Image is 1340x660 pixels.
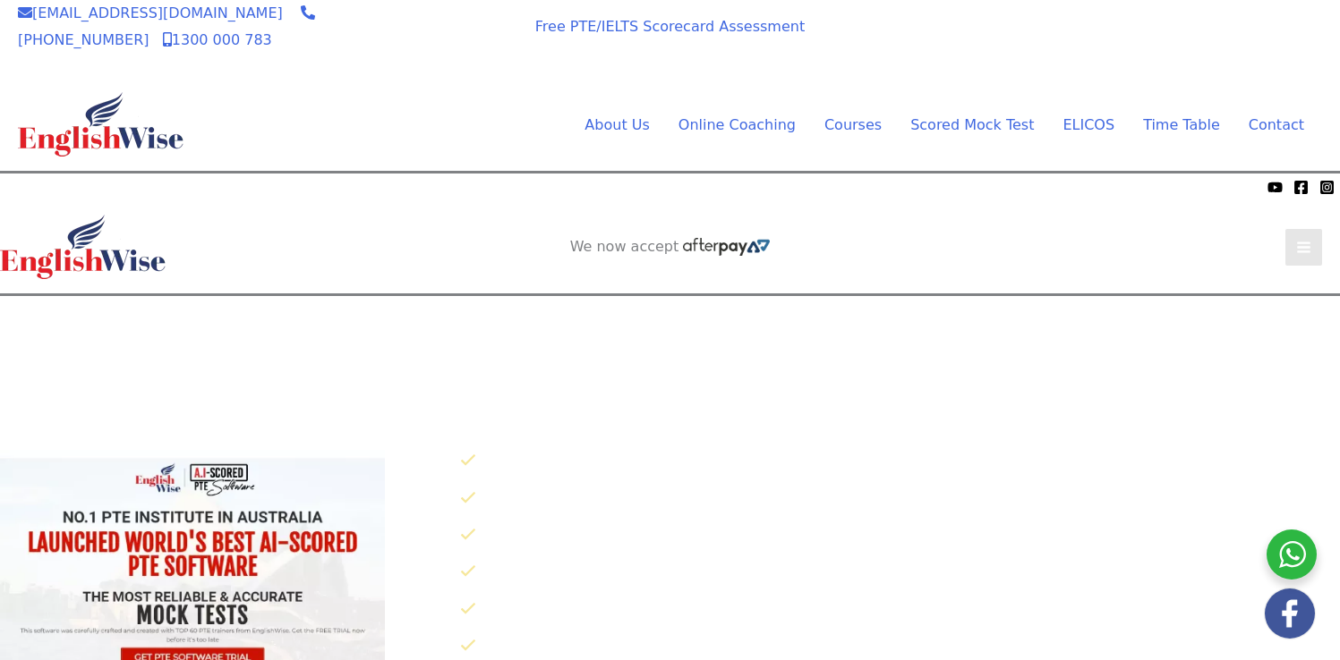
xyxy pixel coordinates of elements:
[460,557,1340,587] li: 125 Reading Practice Questions
[1009,10,1322,68] aside: Header Widget 1
[1293,180,1309,195] a: Facebook
[664,112,810,139] a: Online CoachingMenu Toggle
[18,92,184,157] img: cropped-ew-logo
[810,112,896,139] a: CoursesMenu Toggle
[18,4,283,21] a: [EMAIL_ADDRESS][DOMAIN_NAME]
[683,238,770,256] img: Afterpay-Logo
[1048,112,1129,139] a: ELICOS
[395,21,490,39] span: We now accept
[108,182,158,192] img: Afterpay-Logo
[9,178,104,196] span: We now accept
[570,112,663,139] a: About UsMenu Toggle
[896,112,1048,139] a: Scored Mock TestMenu Toggle
[1028,24,1304,60] a: AI SCORED PTE SOFTWARE REGISTER FOR FREE SOFTWARE TRIAL
[460,446,1340,476] li: 30X AI Scored Full Length Mock Tests
[1234,112,1304,139] a: Contact
[533,310,809,346] a: AI SCORED PTE SOFTWARE REGISTER FOR FREE SOFTWARE TRIAL
[679,116,796,133] span: Online Coaching
[1267,180,1283,195] a: YouTube
[460,595,1340,624] li: 200 Listening Practice Questions
[18,4,315,48] a: [PHONE_NUMBER]
[824,116,882,133] span: Courses
[163,31,272,48] a: 1300 000 783
[460,520,1340,550] li: 50 Writing Practice Questions
[1143,116,1220,133] span: Time Table
[460,484,1340,513] li: 250 Speaking Practice Questions
[542,112,1304,139] nav: Site Navigation: Main Menu
[910,116,1034,133] span: Scored Mock Test
[447,407,1340,434] p: Click below to know why EnglishWise has worlds best AI scored PTE software
[417,43,466,53] img: Afterpay-Logo
[561,238,780,257] aside: Header Widget 2
[585,116,649,133] span: About Us
[1249,116,1304,133] span: Contact
[535,18,805,35] a: Free PTE/IELTS Scorecard Assessment
[1063,116,1114,133] span: ELICOS
[570,238,679,256] span: We now accept
[1319,180,1335,195] a: Instagram
[514,296,827,354] aside: Header Widget 1
[1265,588,1315,639] img: white-facebook.png
[1129,112,1234,139] a: Time TableMenu Toggle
